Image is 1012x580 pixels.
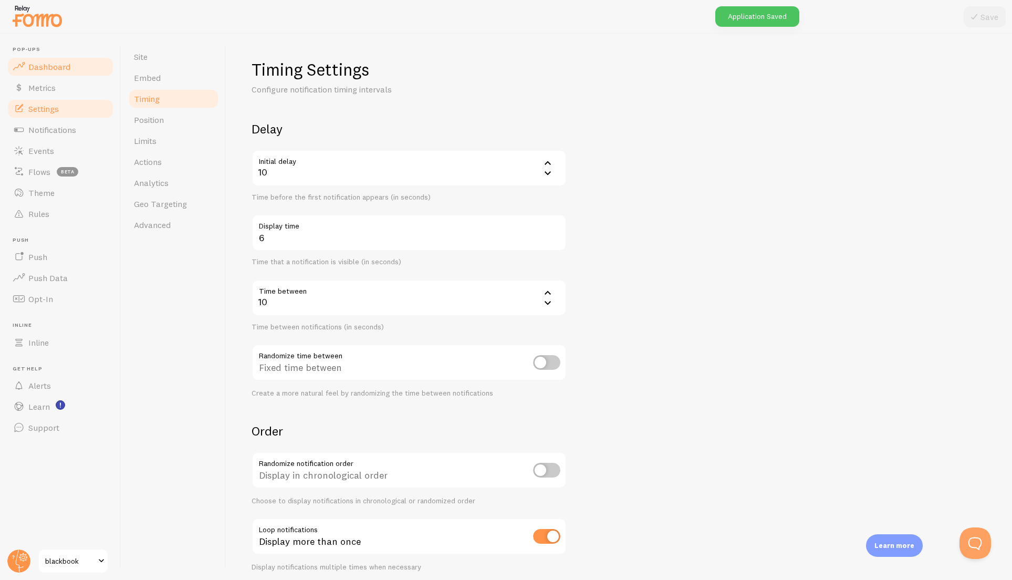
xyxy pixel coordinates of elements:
[252,121,567,137] h2: Delay
[6,98,114,119] a: Settings
[6,182,114,203] a: Theme
[28,273,68,283] span: Push Data
[28,380,51,391] span: Alerts
[252,59,567,80] h1: Timing Settings
[28,188,55,198] span: Theme
[252,452,567,490] div: Display in chronological order
[28,146,54,156] span: Events
[128,130,220,151] a: Limits
[11,3,64,29] img: fomo-relay-logo-orange.svg
[6,56,114,77] a: Dashboard
[128,193,220,214] a: Geo Targeting
[874,541,914,551] p: Learn more
[6,140,114,161] a: Events
[28,125,76,135] span: Notifications
[6,332,114,353] a: Inline
[134,220,171,230] span: Advanced
[128,151,220,172] a: Actions
[28,294,53,304] span: Opt-In
[134,157,162,167] span: Actions
[128,46,220,67] a: Site
[28,82,56,93] span: Metrics
[6,375,114,396] a: Alerts
[6,396,114,417] a: Learn
[128,172,220,193] a: Analytics
[6,417,114,438] a: Support
[45,555,95,567] span: blackbook
[128,88,220,109] a: Timing
[252,389,567,398] div: Create a more natural feel by randomizing the time between notifications
[252,257,567,267] div: Time that a notification is visible (in seconds)
[6,246,114,267] a: Push
[28,422,59,433] span: Support
[134,51,148,62] span: Site
[134,115,164,125] span: Position
[128,67,220,88] a: Embed
[128,214,220,235] a: Advanced
[134,94,160,104] span: Timing
[252,150,567,187] div: 10
[252,496,567,506] div: Choose to display notifications in chronological or randomized order
[6,267,114,288] a: Push Data
[6,203,114,224] a: Rules
[252,563,567,572] div: Display notifications multiple times when necessary
[6,161,114,182] a: Flows beta
[252,518,567,556] div: Display more than once
[866,534,923,557] div: Learn more
[715,6,799,27] div: Application Saved
[6,77,114,98] a: Metrics
[959,527,991,559] iframe: Help Scout Beacon - Open
[28,103,59,114] span: Settings
[28,61,70,72] span: Dashboard
[28,209,49,219] span: Rules
[13,237,114,244] span: Push
[28,337,49,348] span: Inline
[252,344,567,382] div: Fixed time between
[134,136,157,146] span: Limits
[252,279,567,316] div: 10
[252,193,567,202] div: Time before the first notification appears (in seconds)
[134,72,161,83] span: Embed
[57,167,78,177] span: beta
[13,366,114,372] span: Get Help
[128,109,220,130] a: Position
[28,401,50,412] span: Learn
[56,400,65,410] svg: <p>Watch New Feature Tutorials!</p>
[13,322,114,329] span: Inline
[134,199,187,209] span: Geo Targeting
[252,84,504,96] p: Configure notification timing intervals
[134,178,169,188] span: Analytics
[28,167,50,177] span: Flows
[38,548,109,574] a: blackbook
[6,119,114,140] a: Notifications
[28,252,47,262] span: Push
[252,214,567,232] label: Display time
[6,288,114,309] a: Opt-In
[252,323,567,332] div: Time between notifications (in seconds)
[13,46,114,53] span: Pop-ups
[252,423,567,439] h2: Order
